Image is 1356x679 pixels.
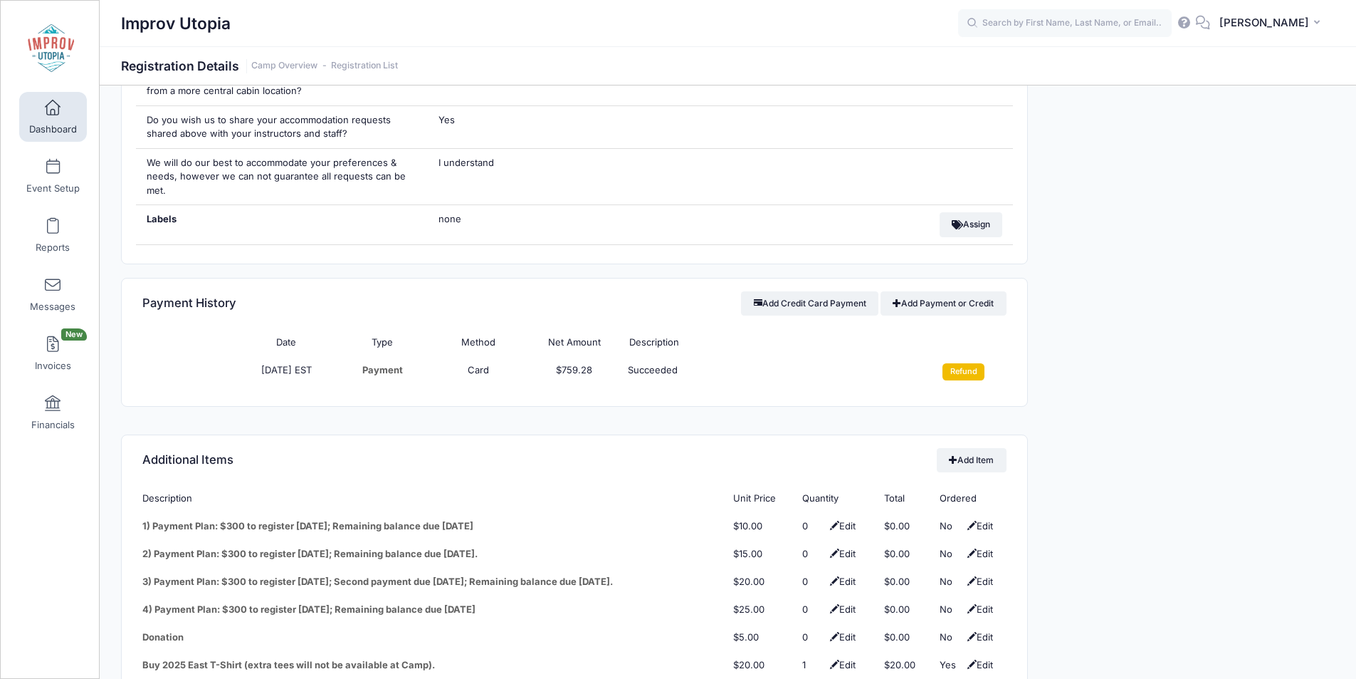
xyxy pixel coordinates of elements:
td: $0.00 [877,624,932,652]
span: I understand [438,157,494,168]
td: $0.00 [877,569,932,596]
div: Click Pencil to edit... [802,519,824,534]
td: $0.00 [877,596,932,624]
a: Dashboard [19,92,87,142]
td: $15.00 [726,541,795,569]
span: none [438,212,616,227]
div: Click Pencil to edit... [802,658,824,673]
h1: Improv Utopia [121,7,231,40]
td: $0.00 [877,541,932,569]
a: Add Payment or Credit [881,291,1007,316]
th: Date [238,328,335,356]
th: Ordered [932,485,1007,513]
a: Add Item [937,448,1007,472]
a: Reports [19,210,87,260]
h1: Registration Details [121,58,398,73]
span: New [61,328,87,341]
th: Net Amount [527,328,623,356]
td: 2) Payment Plan: $300 to register [DATE]; Remaining balance due [DATE]. [142,541,726,569]
td: $759.28 [527,356,623,388]
a: InvoicesNew [19,328,87,378]
span: Edit [964,520,993,532]
td: $0.00 [877,513,932,541]
div: No [940,603,961,617]
td: 3) Payment Plan: $300 to register [DATE]; Second payment due [DATE]; Remaining balance due [DATE]. [142,569,726,596]
td: 1) Payment Plan: $300 to register [DATE]; Remaining balance due [DATE] [142,513,726,541]
a: Financials [19,388,87,437]
div: Yes [940,658,961,673]
td: [DATE] EST [238,356,335,388]
th: Unit Price [726,485,795,513]
div: No [940,631,961,645]
div: Do you wish us to share your accommodation requests shared above with your instructors and staff? [136,106,429,148]
span: Edit [826,631,856,643]
img: Improv Utopia [24,22,78,76]
button: [PERSON_NAME] [1210,7,1335,40]
span: Yes [438,114,455,125]
td: $5.00 [726,624,795,652]
th: Type [335,328,431,356]
span: Reports [36,242,70,254]
td: Donation [142,624,726,652]
span: Edit [826,520,856,532]
a: Event Setup [19,151,87,201]
span: Edit [826,659,856,670]
span: Messages [30,301,75,313]
td: Payment [335,356,431,388]
a: Registration List [331,61,398,71]
span: Edit [964,576,993,587]
span: [PERSON_NAME] [1219,15,1309,31]
span: Edit [964,631,993,643]
input: Search by First Name, Last Name, or Email... [958,9,1172,38]
td: $10.00 [726,513,795,541]
span: Event Setup [26,182,80,195]
input: Refund [942,363,984,380]
div: We will do our best to accommodate your preferences & needs, however we can not guarantee all req... [136,149,429,205]
th: Description [142,485,726,513]
a: Messages [19,269,87,319]
span: Edit [826,548,856,559]
div: Click Pencil to edit... [802,575,824,589]
h4: Payment History [142,284,236,324]
span: Dashboard [29,123,77,135]
th: Total [877,485,932,513]
span: Edit [964,659,993,670]
div: No [940,547,961,561]
div: Labels [136,205,429,244]
td: $25.00 [726,596,795,624]
span: Financials [31,419,75,431]
th: Description [622,328,910,356]
div: Click Pencil to edit... [802,547,824,561]
div: No [940,575,961,589]
td: Succeeded [622,356,910,388]
div: No [940,519,961,534]
td: 4) Payment Plan: $300 to register [DATE]; Remaining balance due [DATE] [142,596,726,624]
a: Improv Utopia [1,15,100,83]
span: Edit [964,548,993,559]
td: Card [431,356,527,388]
th: Method [431,328,527,356]
span: Edit [964,603,993,615]
button: Add Credit Card Payment [741,291,878,316]
div: Click Pencil to edit... [802,631,824,645]
button: Assign [940,212,1003,237]
h4: Additional Items [142,440,233,480]
td: $20.00 [726,569,795,596]
span: Edit [826,576,856,587]
a: Camp Overview [251,61,317,71]
th: Quantity [795,485,877,513]
div: Click Pencil to edit... [802,603,824,617]
span: Edit [826,603,856,615]
span: Invoices [35,360,71,372]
